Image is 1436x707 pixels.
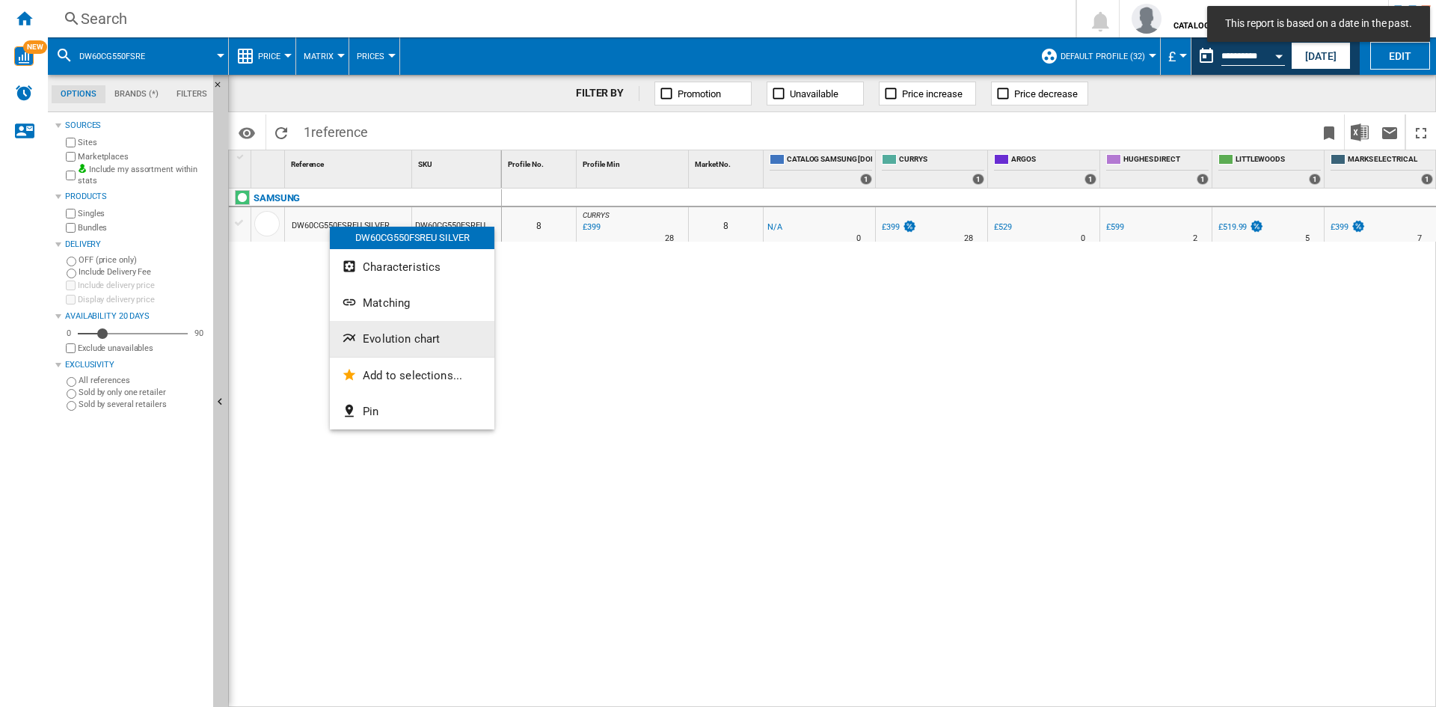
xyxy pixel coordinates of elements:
button: Add to selections... [330,358,494,394]
button: Evolution chart [330,321,494,357]
button: Pin... [330,394,494,429]
div: DW60CG550FSREU SILVER [330,227,494,249]
button: Matching [330,285,494,321]
span: Pin [363,405,378,418]
span: Evolution chart [363,332,440,346]
span: Add to selections... [363,369,462,382]
span: This report is based on a date in the past. [1221,16,1417,31]
span: Characteristics [363,260,441,274]
span: Matching [363,296,410,310]
button: Characteristics [330,249,494,285]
